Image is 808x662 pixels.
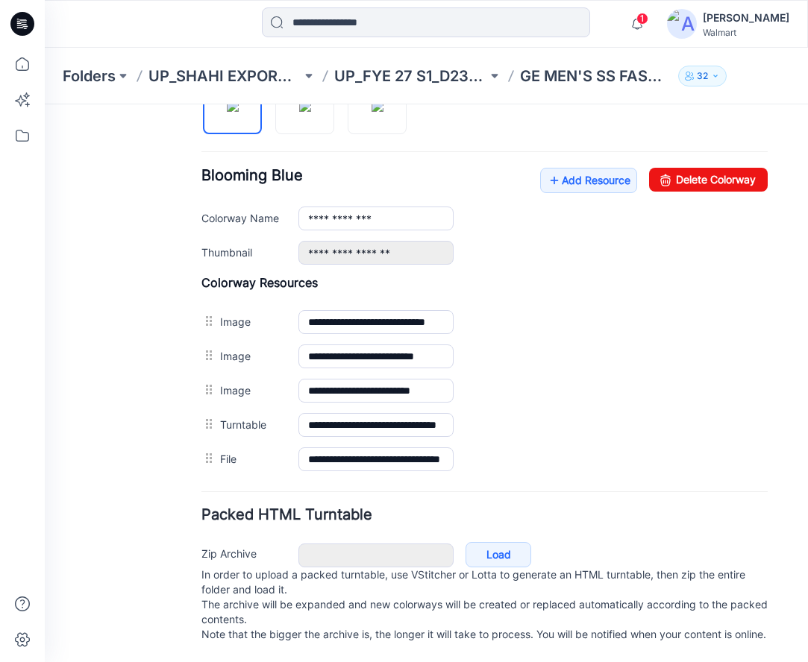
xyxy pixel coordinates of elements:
a: Load [421,438,486,463]
a: Delete Colorway [604,63,723,87]
span: 1 [636,13,648,25]
a: UP_SHAHI EXPORTS D23 Men's Tops [148,66,301,86]
label: Image [175,209,239,225]
p: 32 [697,68,708,84]
label: File [175,346,239,362]
label: Zip Archive [157,441,239,457]
h4: Packed HTML Turntable [157,403,723,417]
a: Add Resource [495,63,592,89]
h4: Colorway Resources [157,171,723,186]
div: [PERSON_NAME] [703,9,789,27]
div: Walmart [703,27,789,38]
label: Turntable [175,312,239,328]
iframe: edit-style [45,104,808,662]
p: In order to upload a packed turntable, use VStitcher or Lotta to generate an HTML turntable, then... [157,463,723,538]
a: Folders [63,66,116,86]
button: 32 [678,66,727,86]
label: Colorway Name [157,105,239,122]
label: Thumbnail [157,139,239,156]
label: Image [175,277,239,294]
img: avatar [667,9,697,39]
span: Blooming Blue [157,62,258,80]
a: UP_FYE 27 S1_D23_MEN’S TOP SHAHI [334,66,487,86]
label: Image [175,243,239,259]
p: GE MEN'S SS FASHION TEE PRINT-(REG) [520,66,673,86]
